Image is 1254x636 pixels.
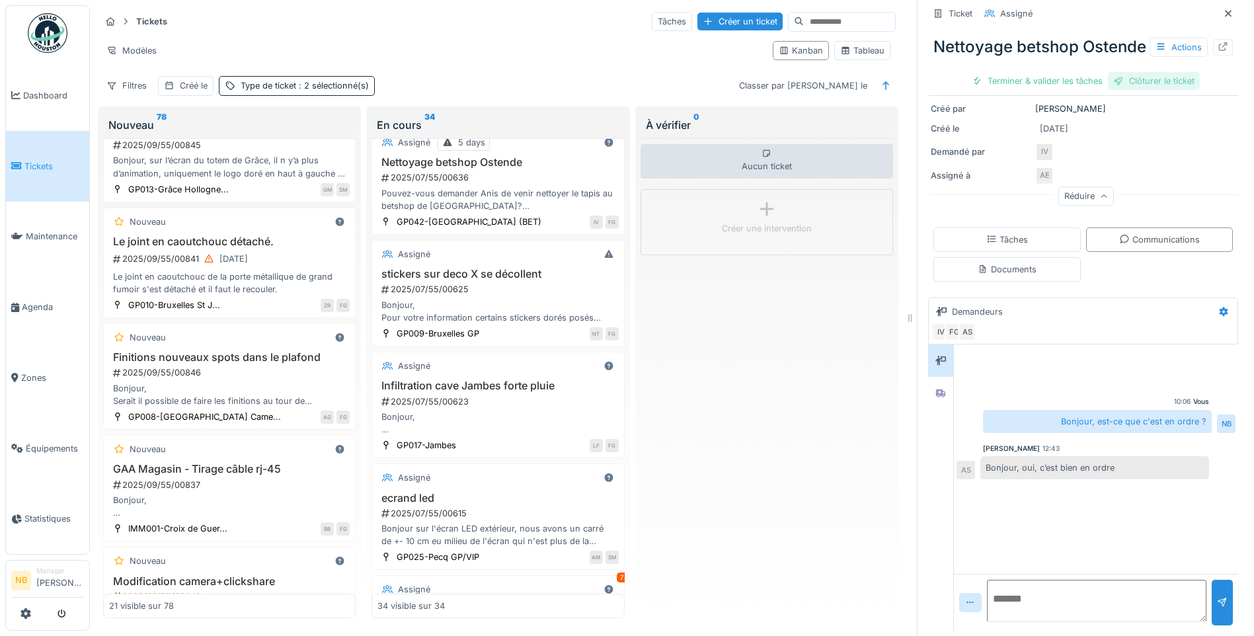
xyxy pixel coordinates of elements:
[606,551,619,564] div: SM
[380,507,618,520] div: 2025/07/55/00615
[398,248,430,260] div: Assigné
[109,463,350,475] h3: GAA Magasin - Tirage câble rj-45
[21,372,84,384] span: Zones
[296,81,369,91] span: : 2 sélectionné(s)
[241,79,369,92] div: Type de ticket
[377,299,618,324] div: Bonjour, Pour votre information certains stickers dorés posés recemment sur les éléments de décor...
[336,183,350,196] div: SM
[112,590,350,603] div: 2025/09/55/00843
[590,551,603,564] div: AM
[6,413,89,484] a: Équipements
[590,216,603,229] div: IV
[928,30,1238,64] div: Nettoyage betshop Ostende
[779,44,823,57] div: Kanban
[1174,397,1191,407] div: 10:06
[641,144,893,179] div: Aucun ticket
[11,571,31,590] li: NB
[112,251,350,267] div: 2025/09/55/00841
[109,494,350,519] div: Bonjour, Pouvez-vous tirer un câble RJ-45 au niveau de l'arrière du magasin coté réserve de nourr...
[6,484,89,555] a: Statistiques
[931,102,1030,115] div: Créé par
[590,327,603,340] div: NT
[23,89,84,102] span: Dashboard
[980,456,1209,479] div: Bonjour, oui, c’est bien en ordre
[931,169,1030,182] div: Assigné à
[952,305,1003,318] div: Demandeurs
[157,117,167,133] sup: 78
[128,299,220,311] div: GP010-Bruxelles St J...
[398,583,430,596] div: Assigné
[130,331,166,344] div: Nouveau
[646,117,888,133] div: À vérifier
[128,183,229,196] div: GP013-Grâce Hollogne...
[321,183,334,196] div: GM
[380,395,618,408] div: 2025/07/55/00623
[733,76,873,95] div: Classer par [PERSON_NAME] le
[949,7,972,20] div: Ticket
[130,216,166,228] div: Nouveau
[109,270,350,296] div: Le joint en caoutchouc de la porte métallique de grand fumoir s'est détaché et il faut le recouler.
[6,272,89,342] a: Agenda
[109,235,350,248] h3: Le joint en caoutchouc détaché.
[6,202,89,272] a: Maintenance
[966,72,1108,90] div: Terminer & valider les tâches
[26,230,84,243] span: Maintenance
[6,342,89,413] a: Zones
[458,136,485,149] div: 5 days
[606,327,619,340] div: FG
[377,117,619,133] div: En cours
[109,575,350,588] h3: Modification camera+clickshare
[945,323,963,341] div: FG
[112,479,350,491] div: 2025/09/55/00837
[1040,122,1068,135] div: [DATE]
[931,102,1235,115] div: [PERSON_NAME]
[28,13,67,53] img: Badge_color-CXgf-gQk.svg
[100,41,163,60] div: Modèles
[6,131,89,202] a: Tickets
[1108,72,1200,90] div: Clôturer le ticket
[36,566,84,594] li: [PERSON_NAME]
[377,600,445,612] div: 34 visible sur 34
[1000,7,1033,20] div: Assigné
[931,122,1030,135] div: Créé le
[377,156,618,169] h3: Nettoyage betshop Ostende
[128,411,281,423] div: GP008-[GEOGRAPHIC_DATA] Came...
[109,382,350,407] div: Bonjour, Serait il possible de faire les finitions au tour de nouveaux spots dans le plafond a l'...
[652,12,692,31] div: Tâches
[1150,38,1208,57] div: Actions
[398,360,430,372] div: Assigné
[336,522,350,536] div: FG
[983,444,1040,454] div: [PERSON_NAME]
[130,443,166,456] div: Nouveau
[398,136,430,149] div: Assigné
[130,555,166,567] div: Nouveau
[983,410,1212,433] div: Bonjour, est-ce que c'est en ordre ?
[697,13,783,30] div: Créer un ticket
[22,301,84,313] span: Agenda
[6,60,89,131] a: Dashboard
[380,171,618,184] div: 2025/07/55/00636
[24,512,84,525] span: Statistiques
[617,573,627,582] div: 7
[958,323,976,341] div: AS
[1058,187,1114,206] div: Réduire
[321,299,334,312] div: ZR
[377,522,618,547] div: Bonjour sur l'écran LED extérieur, nous avons un carré de +- 10 cm eu milieu de l'écran qui n'est...
[336,411,350,424] div: FG
[957,461,975,479] div: AS
[1217,415,1235,433] div: NB
[11,566,84,598] a: NB Manager[PERSON_NAME]
[24,160,84,173] span: Tickets
[180,79,208,92] div: Créé le
[377,492,618,504] h3: ecrand led
[590,439,603,452] div: LF
[128,522,227,535] div: IMM001-Croix de Guer...
[1119,233,1200,246] div: Communications
[321,522,334,536] div: BB
[377,187,618,212] div: Pouvez-vous demander Anis de venir nettoyer le tapis au betshop de [GEOGRAPHIC_DATA]? Attention, ...
[377,379,618,392] h3: Infiltration cave Jambes forte pluie
[397,439,456,452] div: GP017-Jambes
[931,323,950,341] div: IV
[1035,143,1054,161] div: IV
[840,44,884,57] div: Tableau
